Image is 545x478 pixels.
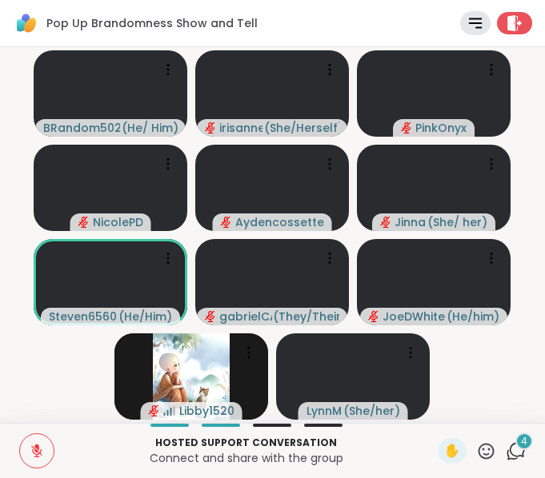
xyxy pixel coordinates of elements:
[153,333,230,420] img: Libby1520
[427,214,487,230] span: ( She/ her )
[273,309,339,325] span: ( They/Their )
[221,217,232,228] span: audio-muted
[235,214,324,230] span: Aydencossette
[415,120,467,136] span: PinkOnyx
[383,309,445,325] span: JoeDWhite
[401,122,412,133] span: audio-muted
[93,214,143,230] span: NicolePD
[64,436,428,450] p: Hosted support conversation
[122,120,178,136] span: ( He/ Him )
[395,214,426,230] span: Jinna
[205,311,216,322] span: audio-muted
[219,120,262,136] span: irisanne
[46,15,258,31] span: Pop Up Brandomness Show and Tell
[444,441,460,460] span: ✋
[219,309,272,325] span: gabrielCA
[380,217,391,228] span: audio-muted
[179,403,234,419] span: Libby1520
[118,309,172,325] span: ( He/Him )
[205,122,216,133] span: audio-muted
[64,450,428,466] p: Connect and share with the group
[521,435,527,448] span: 4
[307,403,342,419] span: LynnM
[264,120,339,136] span: ( She/Herself )
[149,405,160,416] span: audio-muted
[78,217,90,228] span: audio-muted
[368,311,379,322] span: audio-muted
[447,309,499,325] span: ( He/him )
[343,403,400,419] span: ( She/her )
[43,120,120,136] span: BRandom502
[13,10,40,37] img: ShareWell Logomark
[49,309,117,325] span: Steven6560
